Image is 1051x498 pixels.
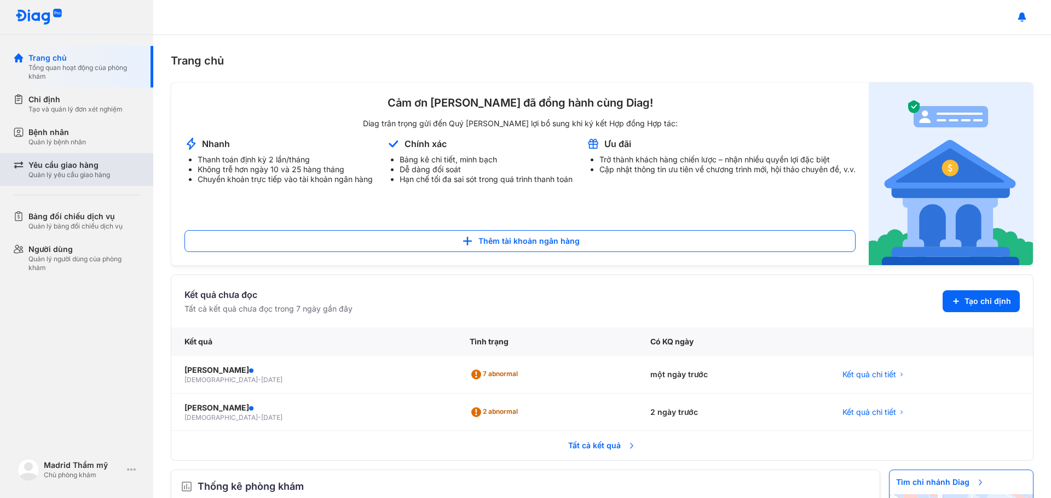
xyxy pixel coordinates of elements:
[171,327,457,356] div: Kết quả
[890,470,991,494] span: Tìm chi nhánh Diag
[258,413,261,421] span: -
[637,394,829,431] div: 2 ngày trước
[28,222,123,231] div: Quản lý bảng đối chiếu dịch vụ
[44,471,123,479] div: Chủ phòng khám
[842,407,896,418] span: Kết quả chi tiết
[28,105,123,114] div: Tạo và quản lý đơn xét nghiệm
[637,327,829,356] div: Có KQ ngày
[184,303,353,314] div: Tất cả kết quả chưa đọc trong 7 ngày gần đây
[599,155,856,165] li: Trở thành khách hàng chiến lược – nhận nhiều quyền lợi đặc biệt
[470,366,522,383] div: 7 abnormal
[184,119,856,128] div: Diag trân trọng gửi đến Quý [PERSON_NAME] lợi bổ sung khi ký kết Hợp đồng Hợp tác:
[586,137,600,150] img: account-announcement
[258,376,261,384] span: -
[400,174,573,184] li: Hạn chế tối đa sai sót trong quá trình thanh toán
[400,155,573,165] li: Bảng kê chi tiết, minh bạch
[400,165,573,174] li: Dễ dàng đối soát
[28,244,140,255] div: Người dùng
[15,9,62,26] img: logo
[198,479,304,494] span: Thống kê phòng khám
[261,413,282,421] span: [DATE]
[943,290,1020,312] button: Tạo chỉ định
[44,460,123,471] div: Madrid Thẩm mỹ
[604,138,631,150] div: Ưu đãi
[261,376,282,384] span: [DATE]
[184,96,856,110] div: Cảm ơn [PERSON_NAME] đã đồng hành cùng Diag!
[18,459,39,481] img: logo
[28,63,140,81] div: Tổng quan hoạt động của phòng khám
[28,52,140,63] div: Trang chủ
[28,171,110,179] div: Quản lý yêu cầu giao hàng
[184,288,353,301] div: Kết quả chưa đọc
[842,369,896,380] span: Kết quả chi tiết
[405,138,447,150] div: Chính xác
[198,165,373,174] li: Không trễ hơn ngày 10 và 25 hàng tháng
[184,137,198,150] img: account-announcement
[184,230,856,252] button: Thêm tài khoản ngân hàng
[28,160,110,171] div: Yêu cầu giao hàng
[202,138,230,150] div: Nhanh
[599,165,856,174] li: Cập nhật thông tin ưu tiên về chương trình mới, hội thảo chuyên đề, v.v.
[180,480,193,493] img: order.5a6da16c.svg
[184,365,443,376] div: [PERSON_NAME]
[198,174,373,184] li: Chuyển khoản trực tiếp vào tài khoản ngân hàng
[184,413,258,421] span: [DEMOGRAPHIC_DATA]
[28,255,140,272] div: Quản lý người dùng của phòng khám
[457,327,637,356] div: Tình trạng
[562,433,643,458] span: Tất cả kết quả
[28,94,123,105] div: Chỉ định
[171,52,1033,69] div: Trang chủ
[28,127,86,138] div: Bệnh nhân
[184,376,258,384] span: [DEMOGRAPHIC_DATA]
[470,403,522,421] div: 2 abnormal
[28,211,123,222] div: Bảng đối chiếu dịch vụ
[184,402,443,413] div: [PERSON_NAME]
[637,356,829,394] div: một ngày trước
[965,296,1011,307] span: Tạo chỉ định
[198,155,373,165] li: Thanh toán định kỳ 2 lần/tháng
[869,83,1033,265] img: account-announcement
[28,138,86,147] div: Quản lý bệnh nhân
[386,137,400,150] img: account-announcement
